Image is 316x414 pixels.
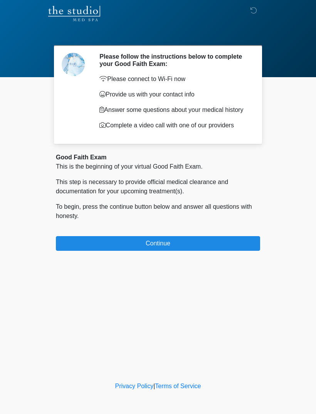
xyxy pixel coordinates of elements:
p: Answer some questions about your medical history [99,105,249,115]
p: To begin, press the continue button below and answer all questions with honesty. [56,202,260,221]
a: Terms of Service [155,383,201,389]
p: Please connect to Wi-Fi now [99,74,249,84]
button: Continue [56,236,260,251]
h2: Please follow the instructions below to complete your Good Faith Exam: [99,53,249,68]
p: This is the beginning of your virtual Good Faith Exam. [56,162,260,171]
p: Provide us with your contact info [99,90,249,99]
p: This step is necessary to provide official medical clearance and documentation for your upcoming ... [56,177,260,196]
div: Good Faith Exam [56,153,260,162]
h1: ‎ ‎ [50,28,266,42]
img: The Studio Med Spa Logo [48,6,100,21]
p: Complete a video call with one of our providers [99,121,249,130]
a: | [153,383,155,389]
a: Privacy Policy [115,383,154,389]
img: Agent Avatar [62,53,85,76]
